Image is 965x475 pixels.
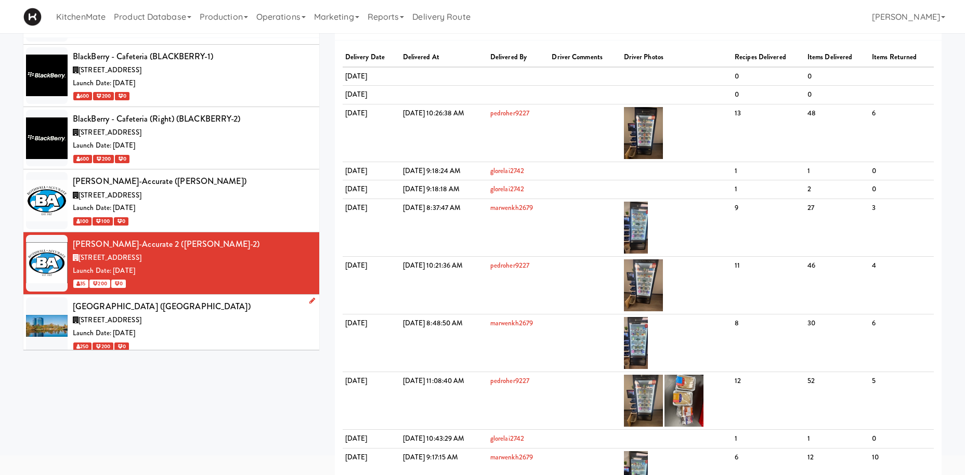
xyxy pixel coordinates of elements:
[23,107,319,169] li: BlackBerry - Cafeteria (Right) (BLACKBERRY-2)[STREET_ADDRESS]Launch Date: [DATE] 600 200 0
[732,67,805,86] td: 0
[73,111,311,127] div: BlackBerry - Cafeteria (Right) (BLACKBERRY-2)
[400,430,488,448] td: [DATE] 10:43:29 AM
[805,67,869,86] td: 0
[93,155,113,163] span: 200
[400,180,488,199] td: [DATE] 9:18:18 AM
[400,162,488,180] td: [DATE] 9:18:24 AM
[805,257,869,314] td: 46
[805,180,869,199] td: 2
[549,48,621,67] th: Driver Comments
[79,190,141,200] span: [STREET_ADDRESS]
[73,92,92,100] span: 600
[115,92,129,100] span: 0
[23,169,319,232] li: [PERSON_NAME]-Accurate ([PERSON_NAME])[STREET_ADDRESS]Launch Date: [DATE] 100 100 0
[624,317,648,369] img: fcvjcit2tqvma05bi1kb.jpg
[93,342,113,351] span: 200
[869,314,934,372] td: 6
[732,104,805,162] td: 13
[805,199,869,257] td: 27
[869,180,934,199] td: 0
[624,259,663,311] img: jiyqoydiirug0cp0ultr.jpg
[732,180,805,199] td: 1
[490,260,529,270] a: pedroher9227
[805,314,869,372] td: 30
[23,232,319,295] li: [PERSON_NAME]-Accurate 2 ([PERSON_NAME]-2)[STREET_ADDRESS]Launch Date: [DATE] 35 200 0
[23,8,42,26] img: Micromart
[73,174,311,189] div: [PERSON_NAME]-Accurate ([PERSON_NAME])
[732,372,805,430] td: 12
[490,452,533,462] a: marwenkh2679
[805,162,869,180] td: 1
[73,236,311,252] div: [PERSON_NAME]-Accurate 2 ([PERSON_NAME]-2)
[343,199,400,257] td: [DATE]
[343,67,400,86] td: [DATE]
[805,86,869,104] td: 0
[400,199,488,257] td: [DATE] 8:37:47 AM
[73,342,92,351] span: 250
[869,430,934,448] td: 0
[93,92,113,100] span: 200
[73,327,311,340] div: Launch Date: [DATE]
[73,49,311,64] div: BlackBerry - Cafeteria (BLACKBERRY-1)
[732,162,805,180] td: 1
[73,202,311,215] div: Launch Date: [DATE]
[490,166,524,176] a: glorelai2742
[490,318,533,328] a: marwenkh2679
[343,104,400,162] td: [DATE]
[23,45,319,107] li: BlackBerry - Cafeteria (BLACKBERRY-1)[STREET_ADDRESS]Launch Date: [DATE] 600 200 0
[343,430,400,448] td: [DATE]
[400,314,488,372] td: [DATE] 8:48:50 AM
[343,162,400,180] td: [DATE]
[111,280,126,288] span: 0
[621,48,732,67] th: Driver Photos
[624,375,663,427] img: wzmk8qigaerlgtbnhho4.jpg
[93,217,112,226] span: 100
[73,155,92,163] span: 600
[73,299,311,314] div: [GEOGRAPHIC_DATA] ([GEOGRAPHIC_DATA])
[664,375,703,427] img: gp7xcph5ijqhjabqnx9m.jpg
[624,202,648,254] img: tr8ivclsu2xmg0cbs9mx.jpg
[343,48,400,67] th: Delivery Date
[400,104,488,162] td: [DATE] 10:26:38 AM
[73,265,311,278] div: Launch Date: [DATE]
[805,372,869,430] td: 52
[114,217,128,226] span: 0
[805,48,869,67] th: Items Delivered
[732,86,805,104] td: 0
[490,203,533,213] a: marwenkh2679
[732,314,805,372] td: 8
[400,48,488,67] th: Delivered At
[732,430,805,448] td: 1
[732,48,805,67] th: Recipes Delivered
[343,86,400,104] td: [DATE]
[732,257,805,314] td: 11
[79,315,141,325] span: [STREET_ADDRESS]
[732,199,805,257] td: 9
[869,104,934,162] td: 6
[869,372,934,430] td: 5
[73,77,311,90] div: Launch Date: [DATE]
[73,217,92,226] span: 100
[115,155,129,163] span: 0
[869,48,934,67] th: Items Returned
[869,257,934,314] td: 4
[114,342,129,351] span: 0
[490,184,524,194] a: glorelai2742
[490,108,529,118] a: pedroher9227
[400,257,488,314] td: [DATE] 10:21:36 AM
[490,433,524,443] a: glorelai2742
[23,295,319,357] li: [GEOGRAPHIC_DATA] ([GEOGRAPHIC_DATA])[STREET_ADDRESS]Launch Date: [DATE] 250 200 0
[73,280,88,288] span: 35
[400,372,488,430] td: [DATE] 11:08:40 AM
[73,139,311,152] div: Launch Date: [DATE]
[79,127,141,137] span: [STREET_ADDRESS]
[343,257,400,314] td: [DATE]
[805,430,869,448] td: 1
[343,372,400,430] td: [DATE]
[79,65,141,75] span: [STREET_ADDRESS]
[488,48,550,67] th: Delivered By
[869,162,934,180] td: 0
[490,376,529,386] a: pedroher9227
[79,253,141,262] span: [STREET_ADDRESS]
[89,280,110,288] span: 200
